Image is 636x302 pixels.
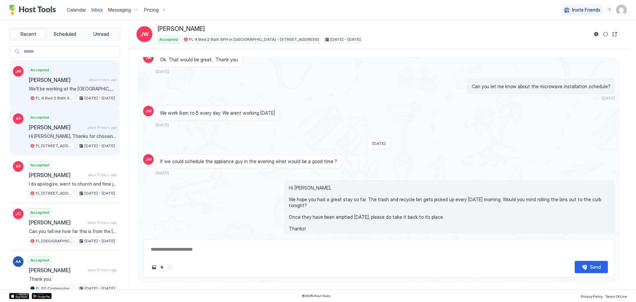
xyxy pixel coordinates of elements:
span: RF [16,116,21,122]
div: User profile [616,5,627,15]
span: Unread [93,31,109,37]
span: [DATE] [372,141,386,146]
span: about 11 hours ago [88,173,117,177]
span: Accepted [30,67,49,73]
span: Messaging [108,7,131,13]
span: [PERSON_NAME] [29,219,85,226]
span: We'll be working at the [GEOGRAPHIC_DATA] campus and your place looks perfect [29,86,117,92]
input: Input Field [21,46,119,57]
span: Hi [PERSON_NAME], We hope you had a great stay so far. The trash and recycle bin gets picked up e... [289,185,610,231]
button: Quick reply [158,263,166,271]
span: [DATE] - [DATE] [84,143,115,149]
button: Sync reservation [602,30,609,38]
span: [DATE] [156,122,169,127]
span: Calendar [67,7,86,13]
span: about 18 hours ago [87,220,117,225]
span: JW [145,156,152,162]
span: I do apologize, went to church and time just got away from me. I am sending a new request now [29,181,117,187]
span: [PERSON_NAME] [29,77,86,83]
div: menu [606,6,613,14]
span: Hi [PERSON_NAME], Thanks for choosing to stay at our house. We are looking forward to host you du... [29,133,117,139]
span: about 9 hours ago [89,78,117,82]
span: Recent [21,31,36,37]
span: FL [STREET_ADDRESS] [36,143,73,149]
button: Scheduled [47,30,82,39]
div: Send [590,264,601,271]
span: [PERSON_NAME] [29,172,85,178]
span: JC [16,211,21,217]
span: Can you tell me how far this is from the [GEOGRAPHIC_DATA] campus? Thanks. [29,228,117,234]
span: Accepted [30,162,49,168]
span: Invite Friends [572,7,600,13]
a: Terms Of Use [605,292,627,299]
span: about 10 hours ago [87,125,117,130]
span: [DATE] - [DATE] [330,36,361,42]
a: Calendar [67,6,86,13]
a: App Store [9,293,29,299]
span: [DATE] - [DATE] [84,238,115,244]
span: Terms Of Use [605,294,627,298]
a: Privacy Policy [581,292,603,299]
span: We work 8am to 5 every day. We arent working [DATE] [160,110,275,116]
span: [DATE] [156,69,169,74]
a: Google Play Store [32,293,52,299]
span: Accepted [30,257,49,263]
span: FL 4 Bed 2 Bath SFH in [GEOGRAPHIC_DATA] - [STREET_ADDRESS] [189,36,319,42]
span: JW [145,55,152,61]
span: Ok. That would be great. Thank you [160,57,238,63]
span: [PERSON_NAME] [29,267,85,273]
span: Privacy Policy [581,294,603,298]
span: [DATE] - [DATE] [84,95,115,101]
span: [PERSON_NAME] [29,124,85,131]
button: Recent [11,30,46,39]
button: Send [575,261,608,273]
span: [DATE] [156,170,169,175]
button: Open reservation [611,30,619,38]
span: If we could schedule the appliance guy in the evening what would be a good time ? [160,158,337,164]
span: Accepted [159,36,178,42]
span: about 21 hours ago [87,268,117,272]
a: Host Tools Logo [9,5,59,15]
span: RF [16,163,21,169]
span: FL [STREET_ADDRESS] [36,190,73,196]
button: Reservation information [592,30,600,38]
span: JW [145,108,152,114]
span: [DATE] [602,95,615,100]
span: © 2025 Host Tools [302,294,331,298]
span: FL 62 Commodore Pl Crawfordville [36,285,73,291]
span: FL [GEOGRAPHIC_DATA] way 8C [36,238,73,244]
span: Pricing [144,7,159,13]
span: Accepted [30,114,49,120]
span: [DATE] - [DATE] [84,285,115,291]
span: Scheduled [54,31,76,37]
button: Unread [83,30,119,39]
span: [PERSON_NAME] [158,25,205,33]
span: Inbox [91,7,103,13]
div: tab-group [9,28,120,40]
a: Inbox [91,6,103,13]
span: AA [16,259,21,265]
span: FL 4 Bed 2 Bath SFH in [GEOGRAPHIC_DATA] - [STREET_ADDRESS] [36,95,73,101]
span: Thank you [29,276,117,282]
span: JW [140,30,149,38]
span: [DATE] - [DATE] [84,190,115,196]
span: Can you let me know about the microwave installation schedule? [472,84,610,90]
button: Upload image [150,263,158,271]
span: JW [15,68,22,74]
span: Accepted [30,210,49,215]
